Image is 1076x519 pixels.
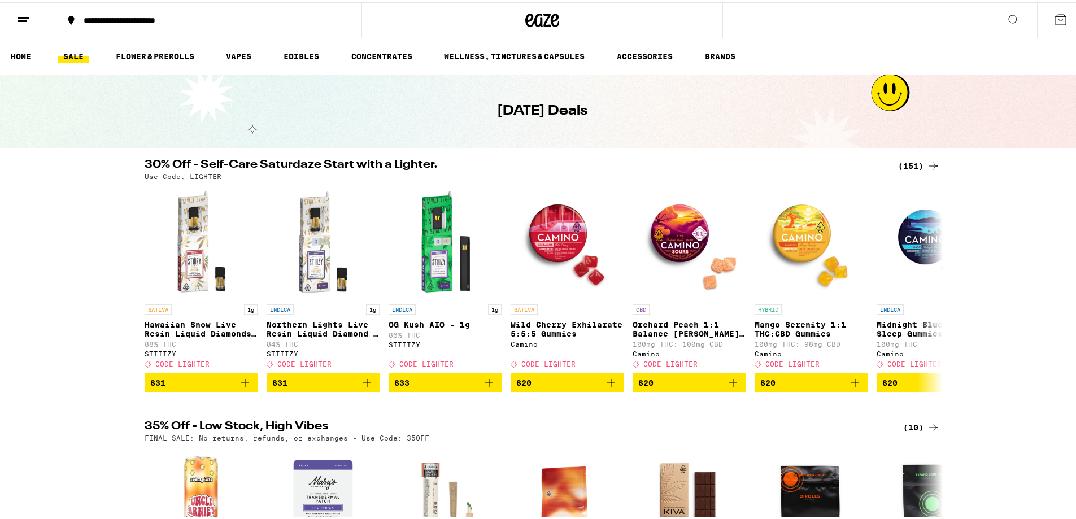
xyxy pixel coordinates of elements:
[278,47,325,61] a: EDIBLES
[755,338,868,346] p: 100mg THC: 98mg CBD
[267,338,380,346] p: 84% THC
[516,376,532,385] span: $20
[511,318,624,336] p: Wild Cherry Exhilarate 5:5:5 Gummies
[643,358,698,365] span: CODE LIGHTER
[633,302,650,312] p: CBD
[877,348,990,355] div: Camino
[521,358,576,365] span: CODE LIGHTER
[611,47,678,61] a: ACCESSORIES
[5,47,37,61] a: HOME
[58,47,89,61] a: SALE
[389,184,502,371] a: Open page for OG Kush AIO - 1g from STIIIZY
[638,376,654,385] span: $20
[755,348,868,355] div: Camino
[145,171,221,178] p: Use Code: LIGHTER
[244,302,258,312] p: 1g
[755,184,868,371] a: Open page for Mango Serenity 1:1 THC:CBD Gummies from Camino
[150,376,165,385] span: $31
[755,318,868,336] p: Mango Serenity 1:1 THC:CBD Gummies
[877,371,990,390] button: Add to bag
[267,348,380,355] div: STIIIZY
[633,184,746,296] img: Camino - Orchard Peach 1:1 Balance Sours Gummies
[633,318,746,336] p: Orchard Peach 1:1 Balance [PERSON_NAME] Gummies
[145,418,885,432] h2: 35% Off - Low Stock, High Vibes
[511,371,624,390] button: Add to bag
[145,184,258,296] img: STIIIZY - Hawaiian Snow Live Resin Liquid Diamonds - 1g
[267,371,380,390] button: Add to bag
[346,47,418,61] a: CONCENTRATES
[488,302,502,312] p: 1g
[277,358,332,365] span: CODE LIGHTER
[389,184,502,296] img: STIIIZY - OG Kush AIO - 1g
[220,47,257,61] a: VAPES
[633,184,746,371] a: Open page for Orchard Peach 1:1 Balance Sours Gummies from Camino
[145,348,258,355] div: STIIIZY
[511,184,624,371] a: Open page for Wild Cherry Exhilarate 5:5:5 Gummies from Camino
[438,47,590,61] a: WELLNESS, TINCTURES & CAPSULES
[389,318,502,327] p: OG Kush AIO - 1g
[511,338,624,346] div: Camino
[145,371,258,390] button: Add to bag
[272,376,287,385] span: $31
[145,318,258,336] p: Hawaiian Snow Live Resin Liquid Diamonds - 1g
[110,47,200,61] a: FLOWER & PREROLLS
[760,376,776,385] span: $20
[755,371,868,390] button: Add to bag
[511,302,538,312] p: SATIVA
[497,99,587,119] h1: [DATE] Deals
[633,371,746,390] button: Add to bag
[877,184,990,296] img: Camino - Midnight Blueberry 5:1 Sleep Gummies
[394,376,410,385] span: $33
[755,184,868,296] img: Camino - Mango Serenity 1:1 THC:CBD Gummies
[511,184,624,296] img: Camino - Wild Cherry Exhilarate 5:5:5 Gummies
[633,348,746,355] div: Camino
[366,302,380,312] p: 1g
[389,302,416,312] p: INDICA
[699,47,741,61] button: BRANDS
[145,432,429,439] p: FINAL SALE: No returns, refunds, or exchanges - Use Code: 35OFF
[903,418,940,432] a: (10)
[25,8,49,18] span: Help
[755,302,782,312] p: HYBRID
[399,358,454,365] span: CODE LIGHTER
[633,338,746,346] p: 100mg THC: 100mg CBD
[267,302,294,312] p: INDICA
[145,184,258,371] a: Open page for Hawaiian Snow Live Resin Liquid Diamonds - 1g from STIIIZY
[389,329,502,337] p: 86% THC
[267,318,380,336] p: Northern Lights Live Resin Liquid Diamond - 1g
[267,184,380,371] a: Open page for Northern Lights Live Resin Liquid Diamond - 1g from STIIIZY
[877,318,990,336] p: Midnight Blueberry 5:1 Sleep Gummies
[145,157,885,171] h2: 30% Off - Self-Care Saturdaze Start with a Lighter.
[145,302,172,312] p: SATIVA
[877,184,990,371] a: Open page for Midnight Blueberry 5:1 Sleep Gummies from Camino
[267,184,380,296] img: STIIIZY - Northern Lights Live Resin Liquid Diamond - 1g
[877,338,990,346] p: 100mg THC
[389,339,502,346] div: STIIIZY
[887,358,942,365] span: CODE LIGHTER
[389,371,502,390] button: Add to bag
[765,358,820,365] span: CODE LIGHTER
[877,302,904,312] p: INDICA
[882,376,898,385] span: $20
[155,358,210,365] span: CODE LIGHTER
[145,338,258,346] p: 88% THC
[898,157,940,171] a: (151)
